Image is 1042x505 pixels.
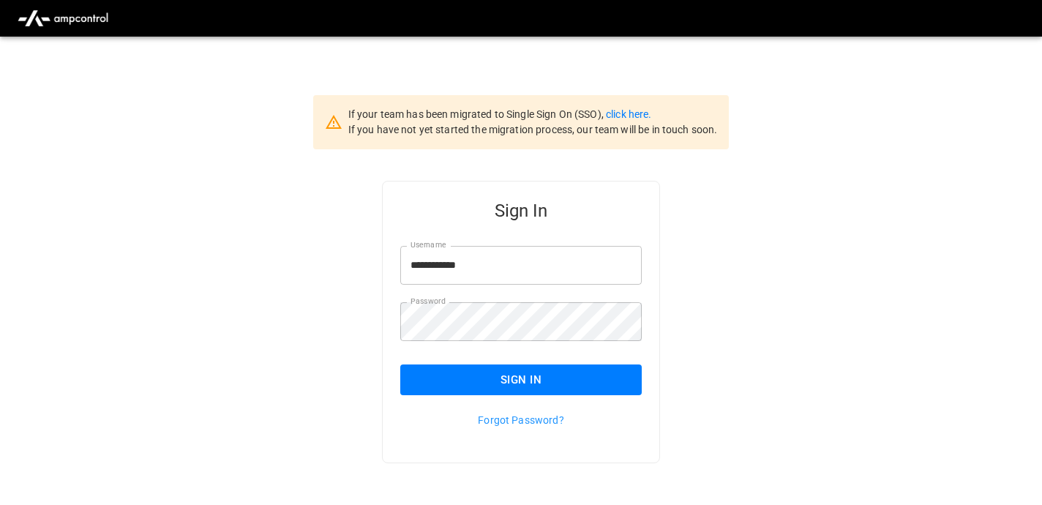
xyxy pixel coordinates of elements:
a: click here. [606,108,651,120]
span: If you have not yet started the migration process, our team will be in touch soon. [348,124,718,135]
img: ampcontrol.io logo [12,4,114,32]
button: Sign In [400,364,642,395]
p: Forgot Password? [400,413,642,427]
h5: Sign In [400,199,642,222]
label: Password [411,296,446,307]
span: If your team has been migrated to Single Sign On (SSO), [348,108,606,120]
label: Username [411,239,446,251]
